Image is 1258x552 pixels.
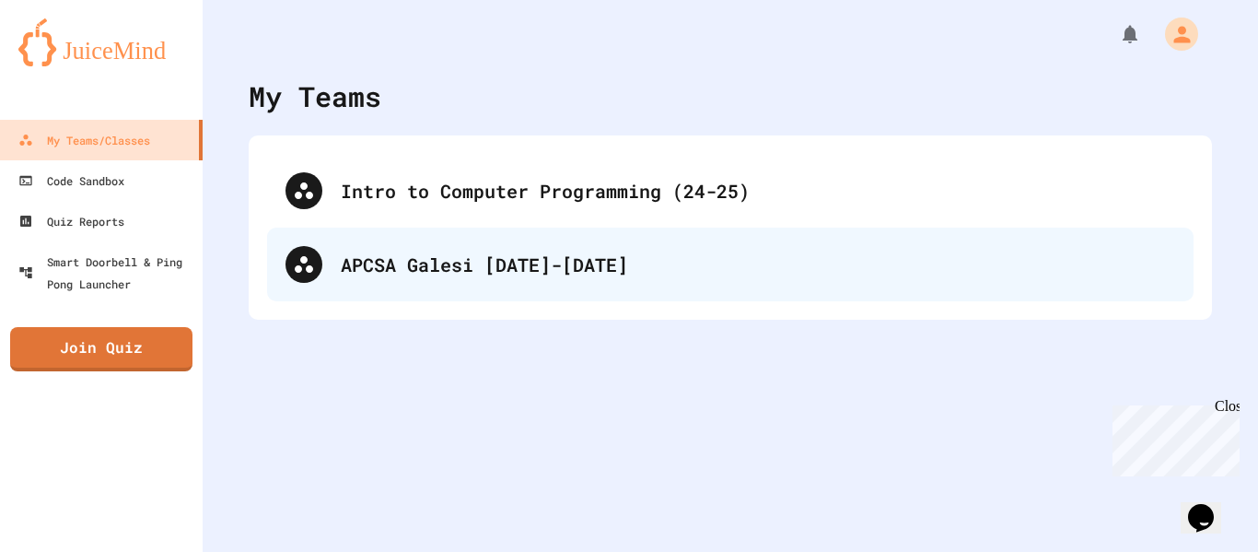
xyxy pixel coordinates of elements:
div: APCSA Galesi [DATE]-[DATE] [267,228,1194,301]
div: My Teams/Classes [18,129,150,151]
div: Chat with us now!Close [7,7,127,117]
div: Intro to Computer Programming (24-25) [267,154,1194,228]
div: Intro to Computer Programming (24-25) [341,177,1175,205]
div: Quiz Reports [18,210,124,232]
div: Smart Doorbell & Ping Pong Launcher [18,251,195,295]
img: logo-orange.svg [18,18,184,66]
a: Join Quiz [10,327,192,371]
div: My Account [1146,13,1203,55]
iframe: chat widget [1181,478,1240,534]
div: Code Sandbox [18,170,124,192]
div: My Teams [249,76,381,117]
iframe: chat widget [1105,398,1240,476]
div: APCSA Galesi [DATE]-[DATE] [341,251,1175,278]
div: My Notifications [1085,18,1146,50]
